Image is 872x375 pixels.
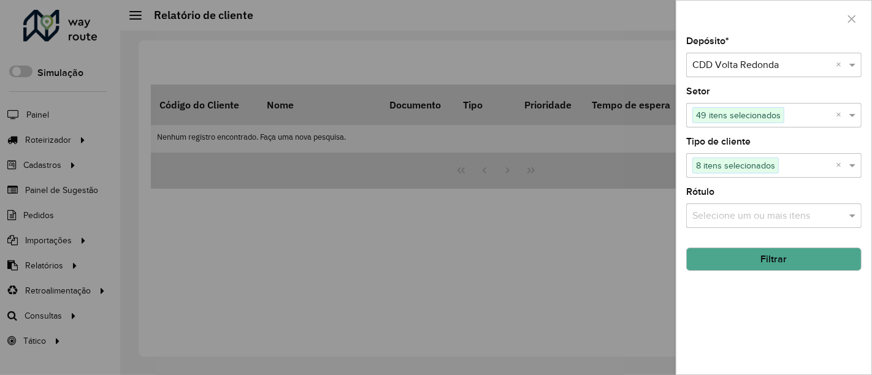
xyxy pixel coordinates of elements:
[836,158,846,173] span: Clear all
[693,158,778,173] span: 8 itens selecionados
[686,84,710,99] label: Setor
[686,134,751,149] label: Tipo de cliente
[836,58,846,72] span: Clear all
[836,108,846,123] span: Clear all
[693,108,784,123] span: 49 itens selecionados
[686,184,714,199] label: Rótulo
[686,248,862,271] button: Filtrar
[686,34,729,48] label: Depósito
